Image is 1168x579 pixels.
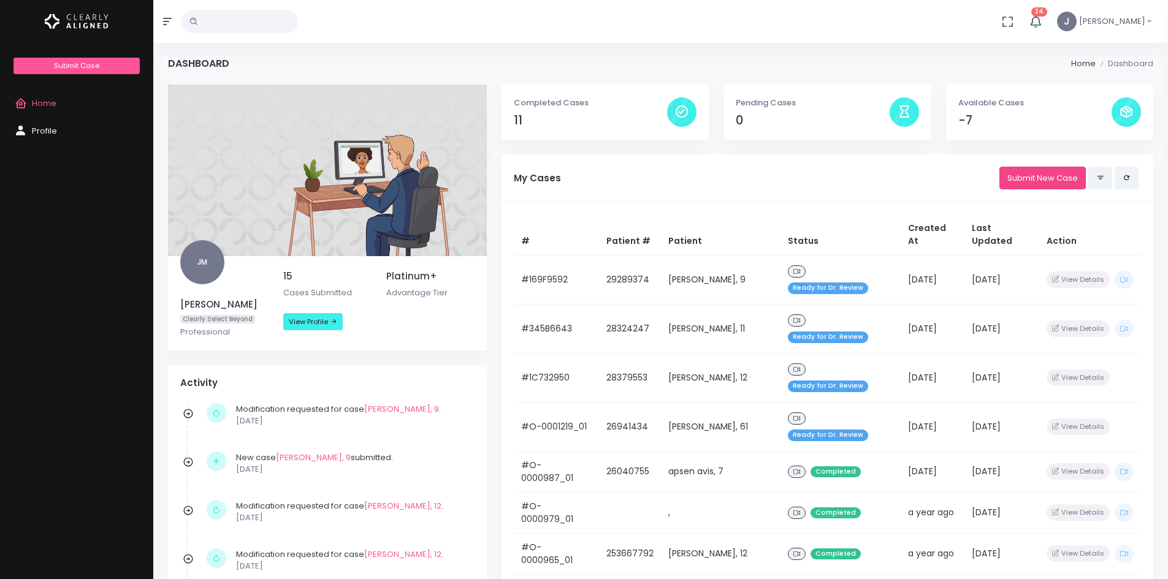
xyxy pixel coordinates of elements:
a: Submit New Case [999,167,1086,189]
span: J [1057,12,1077,31]
td: #O-0001219_01 [514,402,600,451]
a: [PERSON_NAME], 12 [364,500,441,512]
button: View Details [1047,369,1110,386]
span: Ready for Dr. Review [788,430,868,441]
span: Ready for Dr. Review [788,282,868,294]
span: Ready for Dr. Review [788,380,868,392]
td: 28379553 [599,353,661,402]
td: #1C732950 [514,353,600,402]
span: Ready for Dr. Review [788,331,868,343]
div: Modification requested for case . [236,500,468,524]
button: View Details [1047,545,1110,562]
td: [DATE] [901,353,964,402]
span: Completed [811,507,861,519]
span: Completed [811,466,861,478]
img: Logo Horizontal [45,9,109,34]
td: #345B6643 [514,304,600,353]
h4: -7 [958,113,1112,127]
h4: Activity [180,377,475,388]
p: [DATE] [236,512,468,524]
div: Modification requested for case . [236,548,468,572]
button: View Details [1047,504,1110,521]
td: a year ago [901,533,964,574]
h4: 11 [514,113,667,127]
span: Profile [32,125,57,137]
p: Completed Cases [514,97,667,109]
span: [PERSON_NAME] [1079,15,1145,28]
h5: My Cases [514,173,999,184]
td: 29289374 [599,255,661,304]
p: Pending Cases [736,97,889,109]
td: [DATE] [901,304,964,353]
td: [PERSON_NAME], 11 [661,304,780,353]
span: Completed [811,548,861,560]
th: Action [1039,214,1141,255]
td: , [661,492,780,533]
span: Clearly Select Beyond [180,315,255,324]
li: Home [1071,58,1096,70]
p: Cases Submitted [283,287,372,299]
button: View Details [1047,271,1110,288]
a: Submit Case [13,58,139,74]
div: Modification requested for case . [236,403,468,427]
td: [DATE] [964,451,1039,492]
p: [DATE] [236,560,468,572]
button: View Details [1047,320,1110,337]
p: [DATE] [236,463,468,475]
td: [PERSON_NAME], 12 [661,533,780,574]
button: View Details [1047,418,1110,435]
p: Professional [180,326,269,338]
p: [DATE] [236,415,468,427]
li: Dashboard [1096,58,1153,70]
td: [DATE] [901,451,964,492]
a: [PERSON_NAME], 12 [364,548,441,560]
td: 28324247 [599,304,661,353]
td: [DATE] [964,402,1039,451]
td: #O-0000965_01 [514,533,600,574]
td: apsen avis, 7 [661,451,780,492]
div: New case submitted. [236,452,468,475]
td: [DATE] [964,353,1039,402]
button: View Details [1047,463,1110,480]
td: [PERSON_NAME], 12 [661,353,780,402]
h5: [PERSON_NAME] [180,299,269,310]
td: [DATE] [901,255,964,304]
th: Status [781,214,901,255]
td: [DATE] [964,492,1039,533]
a: [PERSON_NAME], 9 [364,403,439,415]
p: Advantage Tier [386,287,475,299]
td: 253667792 [599,533,661,574]
td: [PERSON_NAME], 61 [661,402,780,451]
th: Created At [901,214,964,255]
th: Last Updated [964,214,1039,255]
td: #O-0000979_01 [514,492,600,533]
td: #O-0000987_01 [514,451,600,492]
td: 26040755 [599,451,661,492]
td: a year ago [901,492,964,533]
h4: Dashboard [168,58,229,69]
span: 24 [1031,7,1047,17]
th: Patient [661,214,780,255]
a: [PERSON_NAME], 9 [276,452,351,463]
h5: 15 [283,271,372,282]
td: [DATE] [964,255,1039,304]
h4: 0 [736,113,889,127]
td: [DATE] [964,533,1039,574]
span: JM [180,240,224,284]
th: Patient # [599,214,661,255]
a: View Profile [283,313,343,330]
td: [DATE] [964,304,1039,353]
h5: Platinum+ [386,271,475,282]
span: Submit Case [54,61,99,70]
td: [PERSON_NAME], 9 [661,255,780,304]
td: #169F9592 [514,255,600,304]
span: Home [32,97,56,109]
p: Available Cases [958,97,1112,109]
th: # [514,214,600,255]
td: [DATE] [901,402,964,451]
td: 26941434 [599,402,661,451]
